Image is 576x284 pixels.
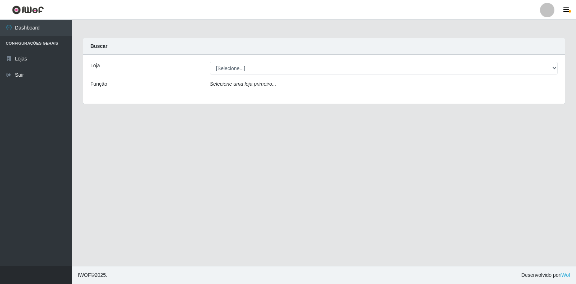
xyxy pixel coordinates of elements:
strong: Buscar [90,43,107,49]
i: Selecione uma loja primeiro... [210,81,276,87]
a: iWof [560,272,570,278]
label: Função [90,80,107,88]
span: © 2025 . [78,271,107,279]
span: Desenvolvido por [521,271,570,279]
label: Loja [90,62,100,69]
img: CoreUI Logo [12,5,44,14]
span: IWOF [78,272,91,278]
